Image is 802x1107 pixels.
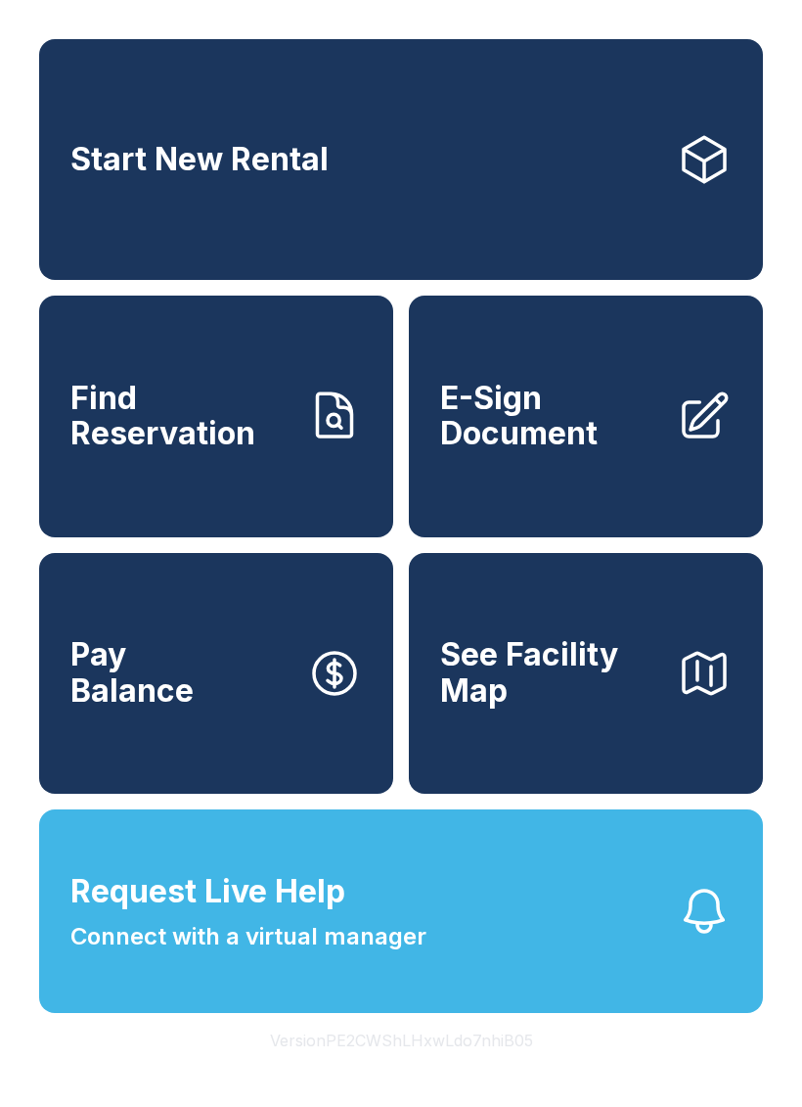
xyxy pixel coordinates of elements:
span: Start New Rental [70,142,329,178]
button: VersionPE2CWShLHxwLdo7nhiB05 [254,1013,549,1068]
a: E-Sign Document [409,296,763,536]
a: Start New Rental [39,39,763,280]
button: Request Live HelpConnect with a virtual manager [39,809,763,1013]
span: Find Reservation [70,381,291,452]
button: See Facility Map [409,553,763,794]
span: Pay Balance [70,637,194,709]
span: E-Sign Document [440,381,661,452]
a: Find Reservation [39,296,393,536]
span: Connect with a virtual manager [70,919,426,954]
span: Request Live Help [70,868,345,915]
a: PayBalance [39,553,393,794]
span: See Facility Map [440,637,661,709]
